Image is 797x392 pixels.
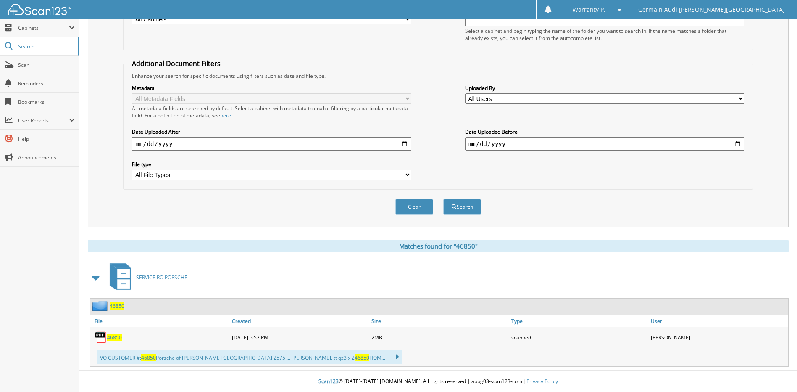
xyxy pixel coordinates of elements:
[95,331,107,344] img: PDF.png
[509,329,649,346] div: scanned
[220,112,231,119] a: here
[18,98,75,106] span: Bookmarks
[230,329,369,346] div: [DATE] 5:52 PM
[18,61,75,69] span: Scan
[18,135,75,143] span: Help
[132,85,411,92] label: Metadata
[136,274,187,281] span: SERVICE RO PORSCHE
[369,315,509,327] a: Size
[132,128,411,135] label: Date Uploaded After
[107,334,122,341] a: 46850
[79,371,797,392] div: © [DATE]-[DATE] [DOMAIN_NAME]. All rights reserved | appg03-scan123-com |
[230,315,369,327] a: Created
[141,354,156,361] span: 46850
[110,302,124,310] a: 46850
[132,137,411,151] input: start
[755,352,797,392] iframe: Chat Widget
[8,4,71,15] img: scan123-logo-white.svg
[88,240,789,252] div: Matches found for "46850"
[649,329,788,346] div: [PERSON_NAME]
[92,301,110,311] img: folder2.png
[465,27,744,42] div: Select a cabinet and begin typing the name of the folder you want to search in. If the name match...
[465,128,744,135] label: Date Uploaded Before
[395,199,433,215] button: Clear
[649,315,788,327] a: User
[132,105,411,119] div: All metadata fields are searched by default. Select a cabinet with metadata to enable filtering b...
[128,72,748,79] div: Enhance your search for specific documents using filters such as date and file type.
[18,80,75,87] span: Reminders
[465,137,744,151] input: end
[18,24,69,32] span: Cabinets
[18,154,75,161] span: Announcements
[526,378,558,385] a: Privacy Policy
[465,85,744,92] label: Uploaded By
[132,161,411,168] label: File type
[355,354,369,361] span: 46850
[509,315,649,327] a: Type
[90,315,230,327] a: File
[128,59,225,68] legend: Additional Document Filters
[105,261,187,294] a: SERVICE RO PORSCHE
[573,7,605,12] span: Warranty P.
[97,350,402,364] div: VO CUSTOMER #: Porsche of [PERSON_NAME][GEOGRAPHIC_DATA] 2575 ... [PERSON_NAME]. tt qz3 x 2 HOM...
[18,43,74,50] span: Search
[443,199,481,215] button: Search
[318,378,339,385] span: Scan123
[18,117,69,124] span: User Reports
[638,7,785,12] span: Germain Audi [PERSON_NAME][GEOGRAPHIC_DATA]
[369,329,509,346] div: 2MB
